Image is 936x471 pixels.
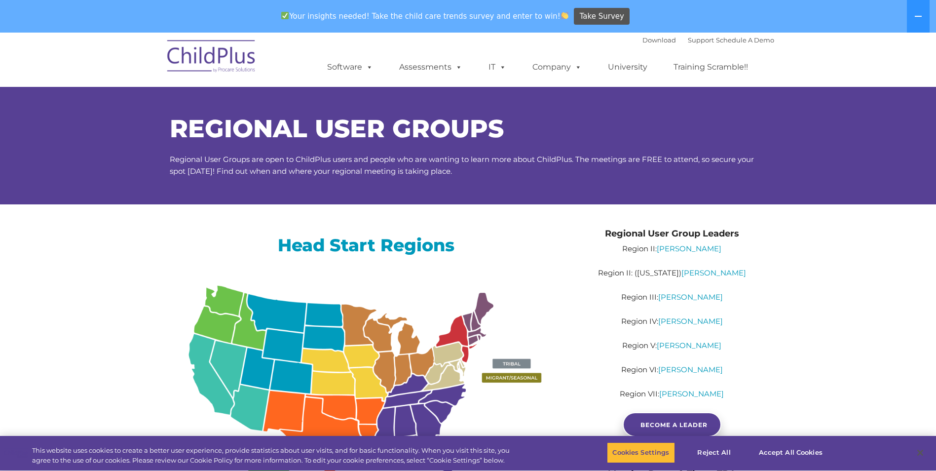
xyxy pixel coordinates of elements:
[623,412,721,437] a: BECOME A LEADER
[577,364,766,376] p: Region VI:
[170,234,563,256] h2: Head Start Regions
[170,114,504,144] span: Regional User Groups
[561,12,568,19] img: 👏
[577,340,766,352] p: Region V:
[642,36,676,44] a: Download
[281,12,289,19] img: ✅
[574,8,630,25] a: Take Survey
[577,291,766,303] p: Region III:
[317,57,383,77] a: Software
[607,442,674,463] button: Cookies Settings
[683,442,745,463] button: Reject All
[657,341,721,350] a: [PERSON_NAME]
[577,267,766,279] p: Region II: ([US_STATE])
[658,292,723,302] a: [PERSON_NAME]
[170,155,754,176] span: Regional User Groups are open to ChildPlus users and people who are wanting to learn more about C...
[753,442,828,463] button: Accept All Cookies
[659,389,724,398] a: [PERSON_NAME]
[577,227,766,240] h4: Regional User Group Leaders
[688,36,714,44] a: Support
[657,244,721,253] a: [PERSON_NAME]
[598,57,657,77] a: University
[479,57,516,77] a: IT
[716,36,774,44] a: Schedule A Demo
[681,268,746,277] a: [PERSON_NAME]
[577,243,766,255] p: Region II:
[664,57,758,77] a: Training Scramble!!
[642,36,774,44] font: |
[162,33,261,82] img: ChildPlus by Procare Solutions
[658,365,723,374] a: [PERSON_NAME]
[577,388,766,400] p: Region VII:
[577,315,766,327] p: Region IV:
[389,57,472,77] a: Assessments
[640,421,708,429] span: BECOME A LEADER
[277,6,573,26] span: Your insights needed! Take the child care trends survey and enter to win!
[580,8,624,25] span: Take Survey
[523,57,592,77] a: Company
[658,316,723,326] a: [PERSON_NAME]
[909,442,931,464] button: Close
[32,446,515,465] div: This website uses cookies to create a better user experience, provide statistics about user visit...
